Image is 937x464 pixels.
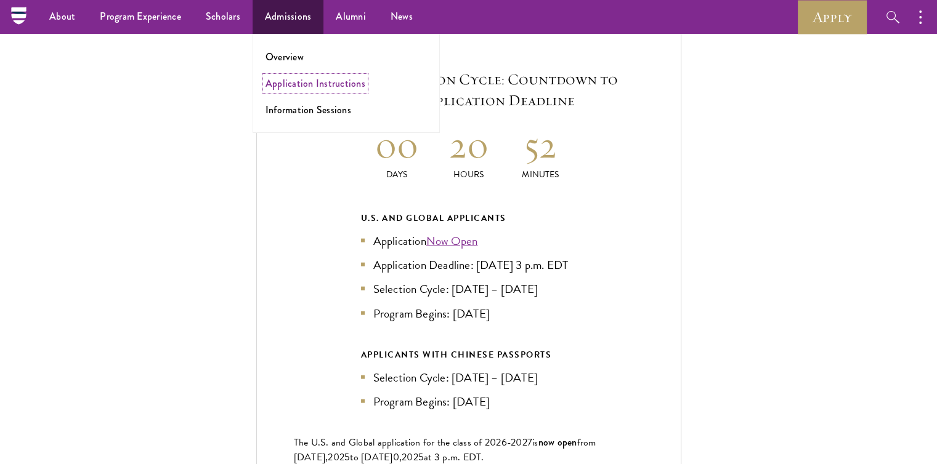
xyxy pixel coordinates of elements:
span: 7 [527,435,532,450]
a: Information Sessions [266,103,351,117]
h2: 52 [505,122,577,168]
div: APPLICANTS WITH CHINESE PASSPORTS [361,347,577,362]
li: Selection Cycle: [DATE] – [DATE] [361,369,577,386]
p: Hours [432,168,505,181]
span: The U.S. and Global application for the class of 202 [294,435,501,450]
span: 6 [501,435,507,450]
span: is [532,435,538,450]
div: U.S. and Global Applicants [361,210,577,226]
h2: 20 [432,122,505,168]
li: Program Begins: [DATE] [361,393,577,410]
li: Application [361,232,577,250]
p: Minutes [505,168,577,181]
a: Application Instructions [266,76,365,90]
li: Selection Cycle: [DATE] – [DATE] [361,280,577,298]
h5: Current Selection Cycle: Countdown to [DATE] Application Deadline [294,69,644,111]
p: Days [361,168,433,181]
a: Now Open [426,232,478,250]
span: -202 [507,435,527,450]
li: Application Deadline: [DATE] 3 p.m. EDT [361,256,577,274]
li: Program Begins: [DATE] [361,305,577,322]
h2: 00 [361,122,433,168]
span: now open [538,435,577,449]
a: Overview [266,50,304,64]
